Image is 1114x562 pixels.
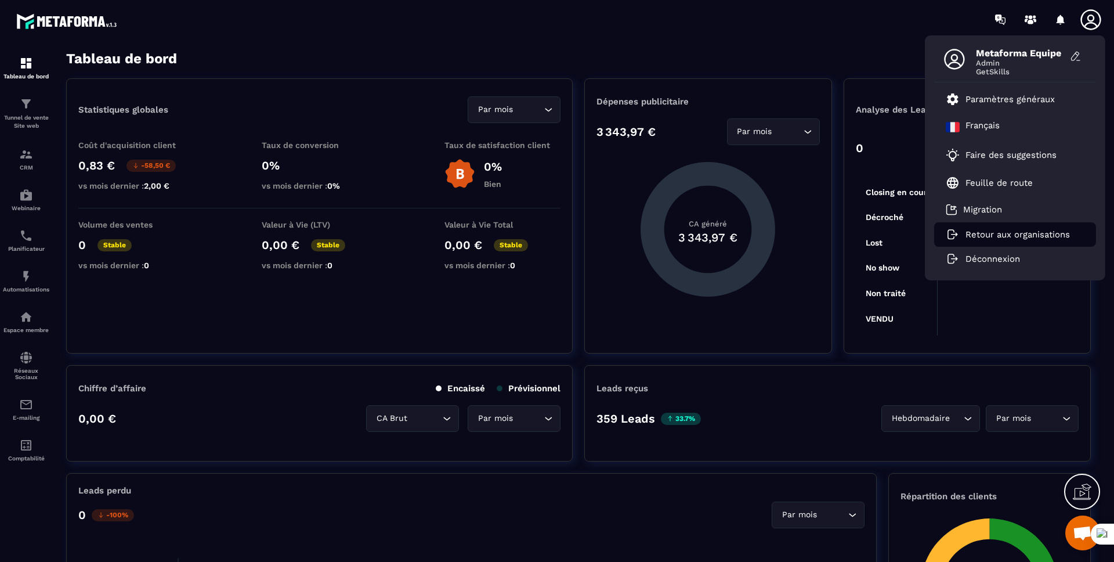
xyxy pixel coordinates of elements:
p: vs mois dernier : [262,181,378,190]
p: 0,00 € [78,412,116,426]
a: formationformationTableau de bord [3,48,49,88]
span: 0% [327,181,340,190]
a: automationsautomationsEspace membre [3,301,49,342]
img: automations [19,269,33,283]
span: Par mois [475,412,515,425]
a: Feuille de route [946,176,1033,190]
p: Valeur à Vie (LTV) [262,220,378,229]
p: Réseaux Sociaux [3,368,49,380]
img: social-network [19,351,33,365]
a: automationsautomationsWebinaire [3,179,49,220]
p: Français [965,120,1000,134]
div: Search for option [468,96,560,123]
img: formation [19,56,33,70]
p: Analyse des Leads [856,105,967,115]
a: automationsautomationsAutomatisations [3,261,49,301]
a: social-networksocial-networkRéseaux Sociaux [3,342,49,389]
p: Stable [311,239,345,251]
div: Search for option [727,118,820,145]
h3: Tableau de bord [66,51,177,67]
span: Par mois [475,103,515,116]
tspan: Closing en cours [865,188,931,197]
span: Metaforma Equipe [976,48,1063,59]
div: Search for option [468,405,560,432]
p: 0 [78,508,86,522]
tspan: VENDU [865,314,893,323]
p: Taux de conversion [262,140,378,150]
p: Bien [484,179,502,189]
p: vs mois dernier : [78,181,194,190]
a: accountantaccountantComptabilité [3,430,49,470]
p: 0,00 € [444,238,482,252]
p: vs mois dernier : [444,261,560,270]
span: Admin [976,59,1063,67]
img: b-badge-o.b3b20ee6.svg [444,158,475,189]
img: logo [16,10,121,32]
input: Search for option [819,509,845,521]
p: Migration [963,204,1002,215]
p: 3 343,97 € [596,125,656,139]
p: Dépenses publicitaire [596,96,819,107]
p: -58,50 € [126,160,176,172]
p: Paramètres généraux [965,94,1055,105]
span: CA Brut [374,412,410,425]
p: Comptabilité [3,455,49,462]
a: formationformationCRM [3,139,49,179]
img: formation [19,97,33,111]
input: Search for option [775,125,801,138]
p: 33.7% [661,413,701,425]
a: schedulerschedulerPlanificateur [3,220,49,261]
a: Migration [946,204,1002,215]
input: Search for option [515,412,541,425]
p: Planificateur [3,246,49,252]
p: 0 [856,141,863,155]
span: 0 [327,261,332,270]
p: 0,00 € [262,238,299,252]
p: Stable [97,239,132,251]
tspan: Lost [865,238,882,247]
p: E-mailing [3,415,49,421]
p: Taux de satisfaction client [444,140,560,150]
img: automations [19,310,33,324]
div: Search for option [772,502,865,528]
p: Webinaire [3,205,49,211]
div: Search for option [366,405,459,432]
p: Volume des ventes [78,220,194,229]
img: scheduler [19,229,33,243]
span: 0 [510,261,515,270]
tspan: No show [865,263,899,272]
a: formationformationTunnel de vente Site web [3,88,49,139]
img: accountant [19,438,33,452]
p: Retour aux organisations [965,229,1070,240]
input: Search for option [410,412,440,425]
span: GetSkills [976,67,1063,76]
p: Répartition des clients [900,491,1079,502]
p: Stable [494,239,528,251]
p: -100% [92,509,134,521]
tspan: Non traité [865,289,905,298]
div: Mở cuộc trò chuyện [1065,516,1100,550]
div: Search for option [986,405,1079,432]
span: Par mois [779,509,819,521]
img: automations [19,188,33,202]
p: Espace membre [3,327,49,333]
p: Prévisionnel [497,383,560,394]
a: emailemailE-mailing [3,389,49,430]
img: email [19,398,33,412]
p: Encaissé [436,383,485,394]
p: 359 Leads [596,412,655,426]
p: Chiffre d’affaire [78,383,146,394]
input: Search for option [952,412,961,425]
span: Hebdomadaire [889,412,952,425]
p: 0% [262,158,378,172]
p: Coût d'acquisition client [78,140,194,150]
p: Automatisations [3,286,49,293]
p: 0 [78,238,86,252]
p: Feuille de route [965,178,1033,188]
p: Tableau de bord [3,73,49,80]
p: Déconnexion [965,254,1020,264]
a: Faire des suggestions [946,148,1070,162]
p: 0,83 € [78,158,115,172]
span: 2,00 € [144,181,169,190]
p: Valeur à Vie Total [444,220,560,229]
